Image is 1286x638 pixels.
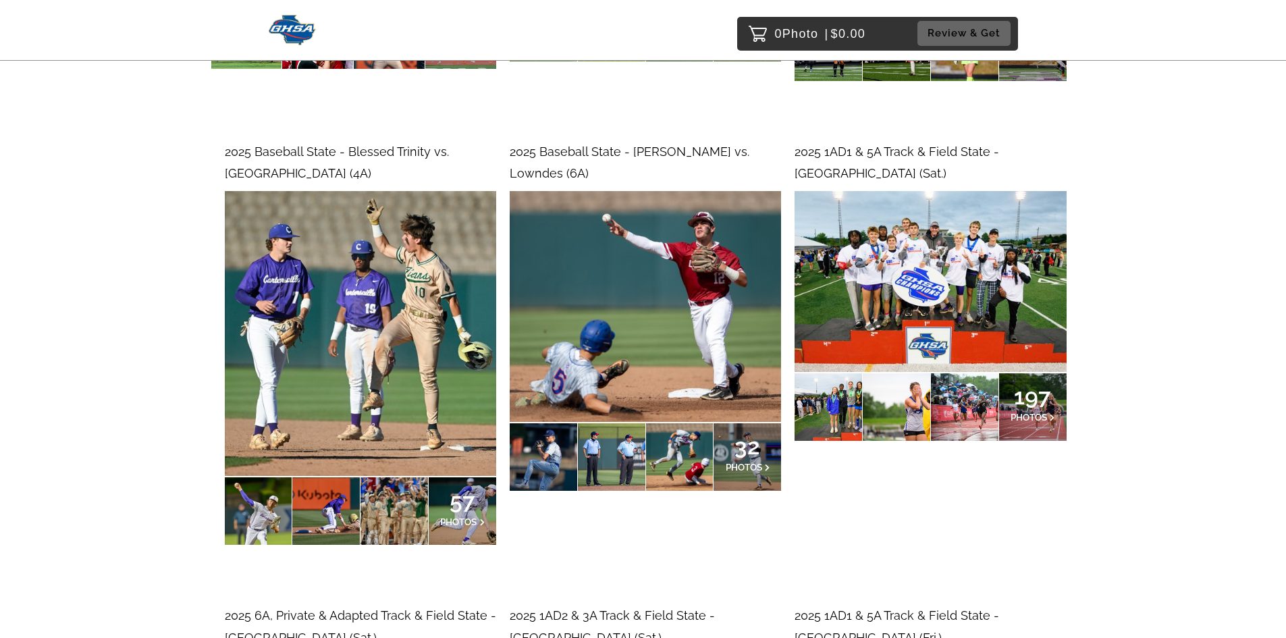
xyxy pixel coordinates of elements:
[775,23,866,45] p: 0 $0.00
[1011,412,1047,423] span: PHOTOS
[782,23,819,45] span: Photo
[225,191,496,477] img: 191524
[1011,392,1055,400] span: 197
[225,141,496,546] a: 2025 Baseball State - Blessed Trinity vs. [GEOGRAPHIC_DATA] (4A)57PHOTOS
[510,141,781,491] a: 2025 Baseball State - [PERSON_NAME] vs. Lowndes (6A)32PHOTOS
[225,144,449,180] span: 2025 Baseball State - Blessed Trinity vs. [GEOGRAPHIC_DATA] (4A)
[510,144,749,180] span: 2025 Baseball State - [PERSON_NAME] vs. Lowndes (6A)
[917,21,1011,46] button: Review & Get
[795,144,999,180] span: 2025 1AD1 & 5A Track & Field State - [GEOGRAPHIC_DATA] (Sat.)
[726,442,770,450] span: 32
[510,191,781,422] img: 191477
[440,497,485,505] span: 57
[726,462,762,473] span: PHOTOS
[795,141,1066,441] a: 2025 1AD1 & 5A Track & Field State - [GEOGRAPHIC_DATA] (Sat.)197PHOTOS
[917,21,1015,46] a: Review & Get
[269,15,317,45] img: Snapphound Logo
[825,27,829,41] span: |
[795,191,1066,372] img: 191434
[440,516,477,527] span: PHOTOS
